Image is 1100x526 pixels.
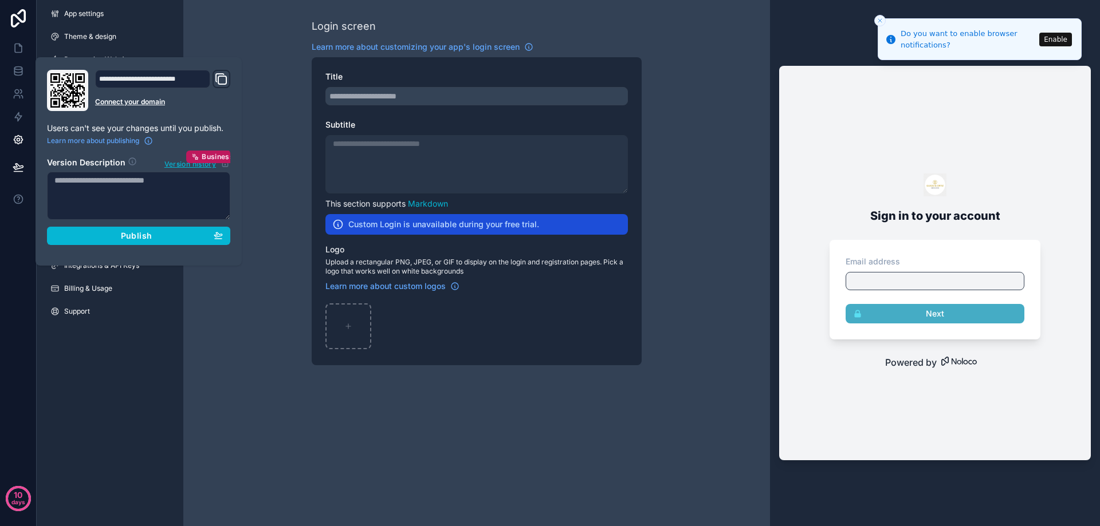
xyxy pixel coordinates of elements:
[348,219,539,230] h2: Custom Login is unavailable during your free trial.
[41,5,179,23] a: App settings
[64,55,133,64] span: Progressive Web App
[325,72,343,81] span: Title
[41,302,179,321] a: Support
[779,355,1091,369] a: Powered by
[41,279,179,298] a: Billing & Usage
[325,280,446,292] span: Learn more about custom logos
[47,227,230,245] button: Publish
[1039,33,1072,46] button: Enable
[901,28,1036,50] div: Do you want to enable browser notifications?
[11,494,25,510] p: days
[64,307,90,316] span: Support
[164,157,216,169] span: Version history
[325,199,406,208] span: This section supports
[14,489,22,501] p: 10
[64,32,116,41] span: Theme & design
[164,157,230,169] button: Version historyBusiness
[825,205,1045,226] h2: Sign in to your account
[325,244,344,254] span: Logo
[47,122,230,134] p: Users can't see your changes until you publish.
[924,173,946,196] img: logo
[47,136,139,145] span: Learn more about publishing
[312,41,520,53] span: Learn more about customizing your app's login screen
[64,9,104,18] span: App settings
[325,280,459,292] a: Learn more about custom logos
[47,157,125,169] h2: Version Description
[95,70,230,111] div: Domain and Custom Link
[408,199,448,208] a: Markdown
[885,355,937,369] span: Powered by
[202,152,234,161] span: Business
[121,231,152,241] span: Publish
[874,15,886,26] button: Close toast
[41,50,179,69] a: Progressive Web App
[95,97,230,106] a: Connect your domain
[41,27,179,46] a: Theme & design
[64,284,112,293] span: Billing & Usage
[47,136,153,145] a: Learn more about publishing
[64,261,139,270] span: Integrations & API Keys
[325,258,628,276] span: Upload a rectangular PNG, JPEG, or GIF to display on the login and registration pages. Pick a log...
[846,304,1024,323] button: Next
[312,41,533,53] a: Learn more about customizing your app's login screen
[325,120,355,129] span: Subtitle
[41,256,179,275] a: Integrations & API Keys
[312,18,376,34] div: Login screen
[846,256,900,267] label: Email address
